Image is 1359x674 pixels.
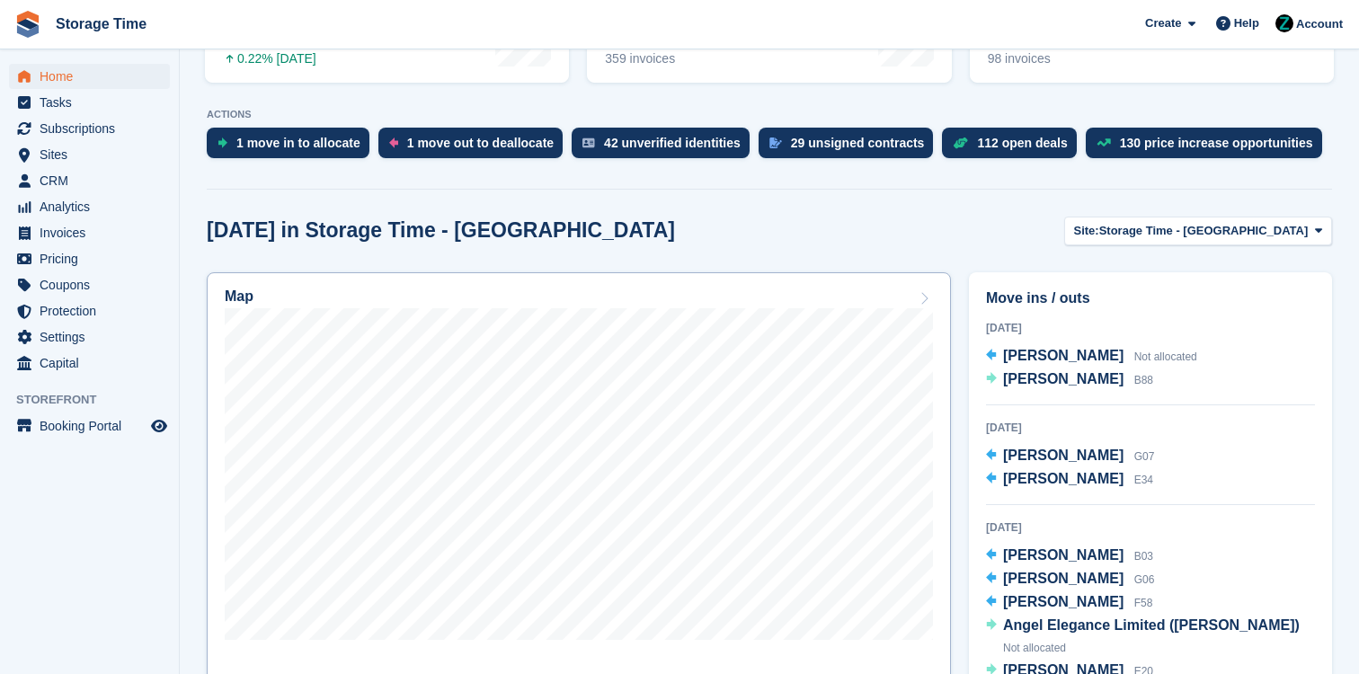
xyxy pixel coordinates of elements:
img: stora-icon-8386f47178a22dfd0bd8f6a31ec36ba5ce8667c1dd55bd0f319d3a0aa187defe.svg [14,11,41,38]
a: menu [9,272,170,297]
a: [PERSON_NAME] G07 [986,445,1154,468]
a: [PERSON_NAME] G06 [986,568,1154,591]
span: Protection [40,298,147,324]
span: Pricing [40,246,147,271]
a: menu [9,142,170,167]
span: F58 [1134,597,1153,609]
a: 112 open deals [942,128,1085,167]
span: Not allocated [1134,350,1197,363]
span: Angel Elegance Limited ([PERSON_NAME]) [1003,617,1300,633]
span: Home [40,64,147,89]
span: E34 [1134,474,1153,486]
span: Invoices [40,220,147,245]
div: [DATE] [986,519,1315,536]
div: 1 move in to allocate [236,136,360,150]
span: [PERSON_NAME] [1003,571,1124,586]
a: menu [9,246,170,271]
h2: Move ins / outs [986,288,1315,309]
span: [PERSON_NAME] [1003,471,1124,486]
a: [PERSON_NAME] B03 [986,545,1153,568]
p: ACTIONS [207,109,1332,120]
div: [DATE] [986,420,1315,436]
img: contract_signature_icon-13c848040528278c33f63329250d36e43548de30e8caae1d1a13099fd9432cc5.svg [769,137,782,148]
div: 98 invoices [988,51,1133,67]
span: G07 [1134,450,1155,463]
a: menu [9,220,170,245]
span: Settings [40,324,147,350]
a: Angel Elegance Limited ([PERSON_NAME]) Not allocated [986,615,1315,660]
h2: Map [225,288,253,305]
span: B03 [1134,550,1153,563]
a: 42 unverified identities [572,128,759,167]
span: Coupons [40,272,147,297]
div: 130 price increase opportunities [1120,136,1313,150]
a: [PERSON_NAME] B88 [986,368,1153,392]
a: Storage Time [49,9,154,39]
div: 359 invoices [605,51,751,67]
div: 112 open deals [977,136,1067,150]
span: Analytics [40,194,147,219]
span: [PERSON_NAME] [1003,348,1124,363]
div: 0.22% [DATE] [223,51,322,67]
div: 42 unverified identities [604,136,741,150]
img: Zain Sarwar [1275,14,1293,32]
a: [PERSON_NAME] F58 [986,591,1152,615]
img: move_outs_to_deallocate_icon-f764333ba52eb49d3ac5e1228854f67142a1ed5810a6f6cc68b1a99e826820c5.svg [389,137,398,148]
a: Preview store [148,415,170,437]
a: menu [9,413,170,439]
span: [PERSON_NAME] [1003,371,1124,386]
span: B88 [1134,374,1153,386]
h2: [DATE] in Storage Time - [GEOGRAPHIC_DATA] [207,218,675,243]
span: Capital [40,350,147,376]
a: 1 move in to allocate [207,128,378,167]
span: Not allocated [1003,642,1066,654]
span: Storage Time - [GEOGRAPHIC_DATA] [1099,222,1309,240]
span: G06 [1134,573,1155,586]
span: Help [1234,14,1259,32]
a: menu [9,64,170,89]
span: [PERSON_NAME] [1003,547,1124,563]
span: Create [1145,14,1181,32]
span: CRM [40,168,147,193]
a: [PERSON_NAME] Not allocated [986,345,1197,368]
div: 1 move out to deallocate [407,136,554,150]
a: menu [9,350,170,376]
div: 29 unsigned contracts [791,136,925,150]
img: move_ins_to_allocate_icon-fdf77a2bb77ea45bf5b3d319d69a93e2d87916cf1d5bf7949dd705db3b84f3ca.svg [218,137,227,148]
span: Storefront [16,391,179,409]
span: Site: [1074,222,1099,240]
a: menu [9,298,170,324]
span: Subscriptions [40,116,147,141]
a: [PERSON_NAME] E34 [986,468,1153,492]
span: [PERSON_NAME] [1003,594,1124,609]
button: Site: Storage Time - [GEOGRAPHIC_DATA] [1064,217,1333,246]
img: verify_identity-adf6edd0f0f0b5bbfe63781bf79b02c33cf7c696d77639b501bdc392416b5a36.svg [582,137,595,148]
span: Sites [40,142,147,167]
a: menu [9,194,170,219]
img: deal-1b604bf984904fb50ccaf53a9ad4b4a5d6e5aea283cecdc64d6e3604feb123c2.svg [953,137,968,149]
a: menu [9,324,170,350]
img: price_increase_opportunities-93ffe204e8149a01c8c9dc8f82e8f89637d9d84a8eef4429ea346261dce0b2c0.svg [1097,138,1111,146]
a: 29 unsigned contracts [759,128,943,167]
span: Account [1296,15,1343,33]
div: [DATE] [986,320,1315,336]
span: Tasks [40,90,147,115]
a: menu [9,168,170,193]
span: [PERSON_NAME] [1003,448,1124,463]
span: Booking Portal [40,413,147,439]
a: menu [9,90,170,115]
a: 130 price increase opportunities [1086,128,1331,167]
a: menu [9,116,170,141]
a: 1 move out to deallocate [378,128,572,167]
